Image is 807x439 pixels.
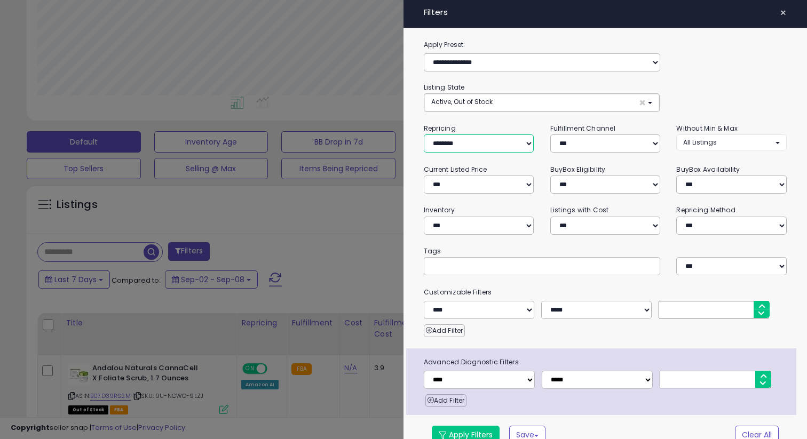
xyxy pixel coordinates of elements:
button: All Listings [676,134,787,150]
small: Listings with Cost [550,205,609,214]
h4: Filters [424,8,787,17]
button: Add Filter [425,394,466,407]
span: Advanced Diagnostic Filters [416,356,796,368]
span: All Listings [683,138,717,147]
small: Listing State [424,83,465,92]
span: Active, Out of Stock [431,97,493,106]
small: Current Listed Price [424,165,487,174]
button: Active, Out of Stock × [424,94,659,111]
small: Inventory [424,205,455,214]
button: × [776,5,791,20]
small: Repricing Method [676,205,735,214]
small: Tags [416,245,795,257]
small: BuyBox Eligibility [550,165,606,174]
small: Fulfillment Channel [550,124,615,133]
small: Without Min & Max [676,124,738,133]
span: × [639,97,646,108]
label: Apply Preset: [416,39,795,51]
small: Repricing [424,124,456,133]
span: × [780,5,787,20]
small: BuyBox Availability [676,165,740,174]
button: Add Filter [424,324,465,337]
small: Customizable Filters [416,286,795,298]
